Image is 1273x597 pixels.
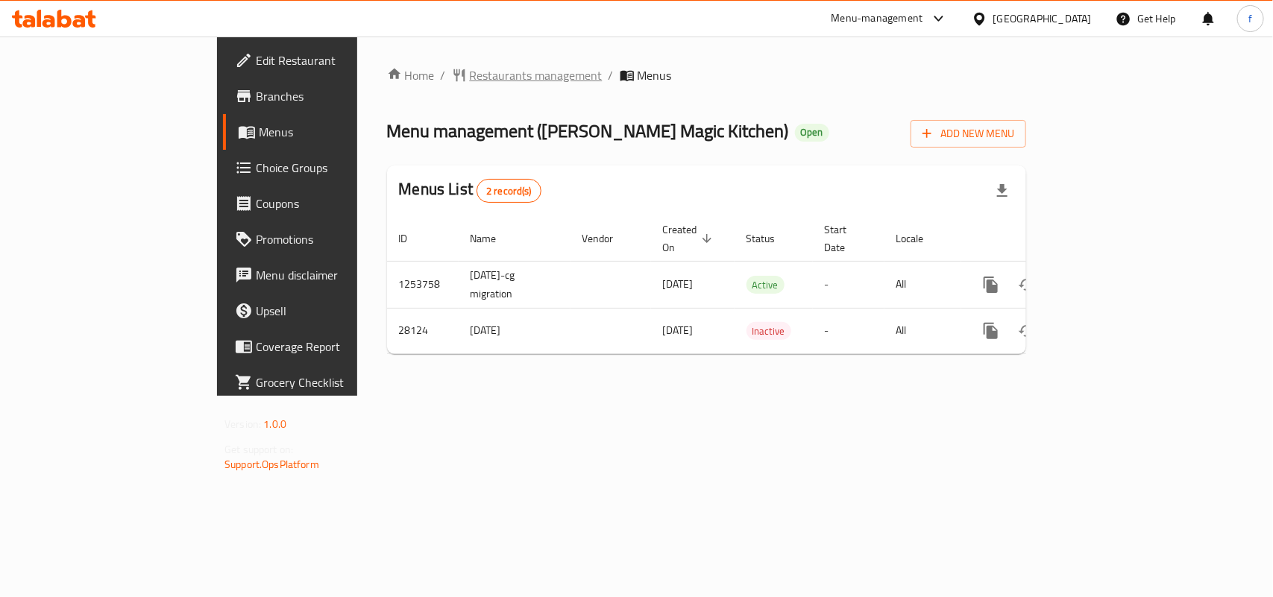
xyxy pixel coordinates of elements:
[638,66,672,84] span: Menus
[825,221,867,256] span: Start Date
[896,230,943,247] span: Locale
[223,150,430,186] a: Choice Groups
[1009,313,1045,349] button: Change Status
[256,51,418,69] span: Edit Restaurant
[224,455,319,474] a: Support.OpsPlatform
[470,66,603,84] span: Restaurants management
[224,414,261,434] span: Version:
[973,313,1009,349] button: more
[832,10,923,28] div: Menu-management
[223,257,430,293] a: Menu disclaimer
[746,323,791,340] span: Inactive
[1248,10,1252,27] span: f
[387,114,789,148] span: Menu management ( [PERSON_NAME] Magic Kitchen )
[223,364,430,400] a: Grocery Checklist
[223,78,430,114] a: Branches
[256,230,418,248] span: Promotions
[663,274,694,294] span: [DATE]
[263,414,286,434] span: 1.0.0
[256,195,418,212] span: Coupons
[911,120,1026,148] button: Add New Menu
[477,179,541,203] div: Total records count
[459,261,571,308] td: [DATE]-cg migration
[471,230,516,247] span: Name
[663,320,694,340] span: [DATE]
[452,66,603,84] a: Restaurants management
[399,178,541,203] h2: Menus List
[813,261,884,308] td: -
[582,230,633,247] span: Vendor
[663,221,717,256] span: Created On
[256,338,418,356] span: Coverage Report
[746,277,785,294] span: Active
[256,87,418,105] span: Branches
[884,308,961,353] td: All
[256,159,418,177] span: Choice Groups
[387,216,1128,354] table: enhanced table
[795,126,829,139] span: Open
[223,42,430,78] a: Edit Restaurant
[441,66,446,84] li: /
[256,302,418,320] span: Upsell
[795,124,829,142] div: Open
[973,267,1009,303] button: more
[387,66,1026,84] nav: breadcrumb
[223,186,430,221] a: Coupons
[477,184,541,198] span: 2 record(s)
[922,124,1014,143] span: Add New Menu
[224,440,293,459] span: Get support on:
[746,322,791,340] div: Inactive
[884,261,961,308] td: All
[223,329,430,364] a: Coverage Report
[223,221,430,257] a: Promotions
[609,66,614,84] li: /
[746,276,785,294] div: Active
[1009,267,1045,303] button: Change Status
[256,373,418,391] span: Grocery Checklist
[223,114,430,150] a: Menus
[813,308,884,353] td: -
[993,10,1092,27] div: [GEOGRAPHIC_DATA]
[259,123,418,141] span: Menus
[961,216,1128,262] th: Actions
[256,266,418,284] span: Menu disclaimer
[459,308,571,353] td: [DATE]
[399,230,427,247] span: ID
[223,293,430,329] a: Upsell
[984,173,1020,209] div: Export file
[746,230,795,247] span: Status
